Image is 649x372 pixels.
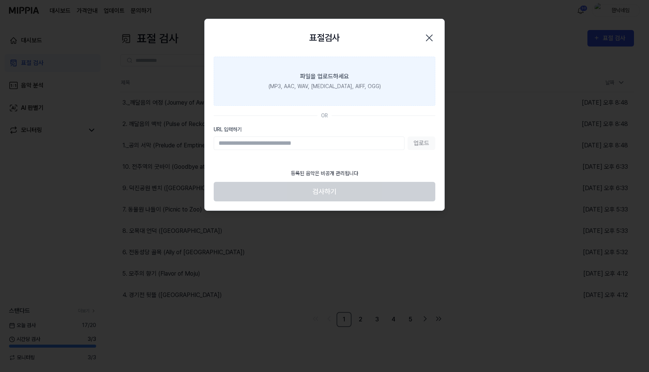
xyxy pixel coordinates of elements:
[214,126,435,133] label: URL 입력하기
[309,31,340,45] h2: 표절검사
[300,72,349,81] div: 파일을 업로드하세요
[269,82,381,90] div: (MP3, AAC, WAV, [MEDICAL_DATA], AIFF, OGG)
[286,165,363,182] div: 등록된 음악은 비공개 관리됩니다
[321,112,328,120] div: OR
